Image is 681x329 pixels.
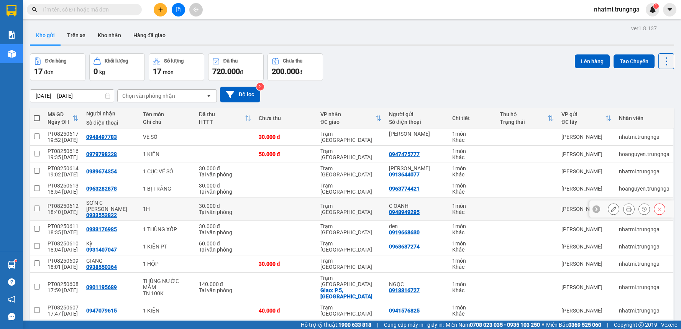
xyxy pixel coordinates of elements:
[338,322,371,328] strong: 1900 633 818
[48,229,79,235] div: 18:35 [DATE]
[561,168,611,174] div: [PERSON_NAME]
[8,31,16,39] img: solution-icon
[256,83,264,90] sup: 2
[48,287,79,293] div: 17:59 [DATE]
[259,308,313,314] div: 40.000 đ
[86,186,117,192] div: 0963282878
[220,87,260,102] button: Bộ lọc
[94,67,98,76] span: 0
[199,223,251,229] div: 30.000 đ
[8,313,15,320] span: message
[377,321,378,329] span: |
[143,278,191,290] div: THÙNG NƯỚC MẮM
[32,7,37,12] span: search
[561,284,611,290] div: [PERSON_NAME]
[199,171,251,178] div: Tại văn phòng
[452,209,492,215] div: Khác
[561,134,611,140] div: [PERSON_NAME]
[143,290,191,296] div: TN 100K
[649,6,656,13] img: icon-new-feature
[42,5,133,14] input: Tìm tên, số ĐT hoặc mã đơn
[452,311,492,317] div: Khác
[158,7,163,12] span: plus
[259,134,313,140] div: 30.000 đ
[542,323,544,326] span: ⚪️
[99,69,105,75] span: kg
[92,26,127,44] button: Kho nhận
[500,119,548,125] div: Trạng thái
[320,304,381,317] div: Trạm [GEOGRAPHIC_DATA]
[272,67,299,76] span: 200.000
[105,58,128,64] div: Khối lượng
[283,58,302,64] div: Chưa thu
[86,200,135,212] div: SƠN C OANH
[631,24,657,33] div: ver 1.8.137
[317,108,385,128] th: Toggle SortBy
[86,258,135,264] div: GIANG
[199,240,251,247] div: 60.000 đ
[48,264,79,270] div: 18:01 [DATE]
[15,260,17,262] sup: 1
[143,308,191,314] div: 1 KIỆN
[389,229,420,235] div: 0919668630
[320,223,381,235] div: Trạm [GEOGRAPHIC_DATA]
[619,186,670,192] div: hoanguyen.trungnga
[143,226,191,232] div: 1 THÙNG XỐP
[240,69,243,75] span: đ
[389,171,420,178] div: 0913644077
[568,322,601,328] strong: 0369 525 060
[143,168,191,174] div: 1 CỤC VÉ SỐ
[452,229,492,235] div: Khác
[619,226,670,232] div: nhatmi.trungnga
[86,308,117,314] div: 0947079615
[86,247,117,253] div: 0931407047
[48,119,72,125] div: Ngày ĐH
[452,115,492,121] div: Chi tiết
[199,119,245,125] div: HTTT
[143,119,191,125] div: Ghi chú
[389,151,420,157] div: 0947475777
[561,186,611,192] div: [PERSON_NAME]
[320,183,381,195] div: Trạm [GEOGRAPHIC_DATA]
[389,119,445,125] div: Số điện thoại
[153,67,161,76] span: 17
[195,108,255,128] th: Toggle SortBy
[299,69,302,75] span: đ
[561,261,611,267] div: [PERSON_NAME]
[320,111,375,117] div: VP nhận
[143,111,191,117] div: Tên món
[199,287,251,293] div: Tại văn phòng
[638,322,644,327] span: copyright
[48,137,79,143] div: 19:52 [DATE]
[389,308,420,314] div: 0941576825
[48,189,79,195] div: 18:54 [DATE]
[619,168,670,174] div: nhatmi.trungnga
[389,281,445,287] div: NGỌC
[30,90,114,102] input: Select a date range.
[61,26,92,44] button: Trên xe
[608,203,619,215] div: Sửa đơn hàng
[208,53,264,81] button: Đã thu720.000đ
[44,108,82,128] th: Toggle SortBy
[163,69,174,75] span: món
[452,148,492,154] div: 1 món
[389,131,445,137] div: Hải Vân
[8,296,15,303] span: notification
[199,111,245,117] div: Đã thu
[452,223,492,229] div: 1 món
[500,111,548,117] div: Thu hộ
[389,203,445,209] div: C OANH
[223,58,238,64] div: Đã thu
[653,3,659,9] sup: 1
[614,54,655,68] button: Tạo Chuyến
[143,151,191,157] div: 1 KIỆN
[452,287,492,293] div: Khác
[452,264,492,270] div: Khác
[267,53,323,81] button: Chưa thu200.000đ
[389,111,445,117] div: Người gửi
[44,69,54,75] span: đơn
[48,240,79,247] div: PT08250610
[48,171,79,178] div: 19:02 [DATE]
[452,137,492,143] div: Khác
[561,111,605,117] div: VP gửi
